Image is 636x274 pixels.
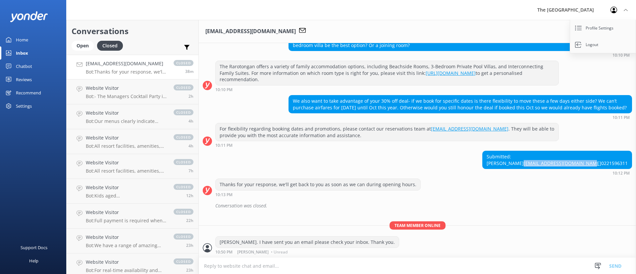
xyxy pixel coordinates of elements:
[215,143,559,147] div: Aug 23 2025 10:11pm (UTC -10:00) Pacific/Honolulu
[216,179,420,190] div: Thanks for your response, we'll get back to you as soon as we can during opening hours.
[271,250,288,254] span: • Unread
[86,168,167,174] p: Bot: All resort facilities, amenities, and services, including the restaurant and pool, are reser...
[86,69,167,75] p: Bot: Thanks for your response, we'll get back to you as soon as we can during opening hours.
[188,143,193,149] span: Aug 23 2025 06:10pm (UTC -10:00) Pacific/Honolulu
[612,171,630,175] strong: 10:12 PM
[67,229,198,253] a: Website VisitorBot:We have a range of amazing rooms for you to choose from. The best way to help ...
[86,243,167,248] p: Bot: We have a range of amazing rooms for you to choose from. The best way to help you decide on ...
[67,154,198,179] a: Website VisitorBot:All resort facilities, amenities, and services, including the restaurant and p...
[16,99,32,113] div: Settings
[86,258,167,266] h4: Website Visitor
[174,109,193,115] span: closed
[16,60,32,73] div: Chatbot
[16,33,28,46] div: Home
[72,25,193,37] h2: Conversations
[21,241,47,254] div: Support Docs
[215,249,399,254] div: Aug 23 2025 10:50pm (UTC -10:00) Pacific/Honolulu
[483,151,632,169] div: Submitted: [PERSON_NAME] 0221596311
[16,46,28,60] div: Inbox
[72,41,94,51] div: Open
[174,209,193,215] span: closed
[482,171,632,175] div: Aug 23 2025 10:12pm (UTC -10:00) Pacific/Honolulu
[86,60,167,67] h4: [EMAIL_ADDRESS][DOMAIN_NAME]
[67,179,198,204] a: Website VisitorBot:Kids aged [DEMOGRAPHIC_DATA] can attend the Moko Kids Club.closed12h
[215,192,421,197] div: Aug 23 2025 10:13pm (UTC -10:00) Pacific/Honolulu
[188,93,193,99] span: Aug 23 2025 08:13pm (UTC -10:00) Pacific/Honolulu
[186,243,193,248] span: Aug 22 2025 11:39pm (UTC -10:00) Pacific/Honolulu
[289,115,632,120] div: Aug 23 2025 10:11pm (UTC -10:00) Pacific/Honolulu
[174,258,193,264] span: closed
[67,80,198,104] a: Website VisitorBot:- The Managers Cocktail Party is typically an event that does not require a se...
[174,134,193,140] span: closed
[215,200,632,211] div: Conversation was closed.
[237,250,269,254] span: [PERSON_NAME]
[289,95,632,113] div: We also want to take advantage of your 30% off deal- if we book for specific dates is there flexi...
[86,93,167,99] p: Bot: - The Managers Cocktail Party is typically an event that does not require a separate booking...
[215,88,233,92] strong: 10:10 PM
[174,234,193,240] span: closed
[216,237,399,248] div: [PERSON_NAME]. I have sent you an email please check your inbox. Thank you.
[72,42,97,49] a: Open
[612,53,630,57] strong: 10:10 PM
[186,193,193,198] span: Aug 23 2025 10:04am (UTC -10:00) Pacific/Honolulu
[16,73,32,86] div: Reviews
[86,184,167,191] h4: Website Visitor
[215,193,233,197] strong: 10:13 PM
[185,69,193,74] span: Aug 23 2025 10:12pm (UTC -10:00) Pacific/Honolulu
[86,109,167,117] h4: Website Visitor
[188,118,193,124] span: Aug 23 2025 06:40pm (UTC -10:00) Pacific/Honolulu
[289,53,632,57] div: Aug 23 2025 10:10pm (UTC -10:00) Pacific/Honolulu
[86,134,167,141] h4: Website Visitor
[205,27,296,36] h3: [EMAIL_ADDRESS][DOMAIN_NAME]
[86,218,167,224] p: Bot: Full payment is required when you make your booking.
[524,160,601,166] a: [EMAIL_ADDRESS][DOMAIN_NAME]
[203,200,632,211] div: 2025-08-24T08:48:29.683
[612,116,630,120] strong: 10:11 PM
[86,234,167,241] h4: Website Visitor
[215,143,233,147] strong: 10:11 PM
[67,129,198,154] a: Website VisitorBot:All resort facilities, amenities, and services, including the restaurant and p...
[16,86,41,99] div: Recommend
[67,104,198,129] a: Website VisitorBot:Our menus clearly indicate options for gluten-free diets. For personalised ass...
[86,118,167,124] p: Bot: Our menus clearly indicate options for gluten-free diets. For personalised assistance, pleas...
[97,42,126,49] a: Closed
[174,159,193,165] span: closed
[174,84,193,90] span: closed
[215,87,559,92] div: Aug 23 2025 10:10pm (UTC -10:00) Pacific/Honolulu
[86,159,167,166] h4: Website Visitor
[174,60,193,66] span: closed
[431,126,508,132] a: [EMAIL_ADDRESS][DOMAIN_NAME]
[97,41,123,51] div: Closed
[29,254,38,267] div: Help
[86,84,167,92] h4: Website Visitor
[188,168,193,174] span: Aug 23 2025 02:53pm (UTC -10:00) Pacific/Honolulu
[86,209,167,216] h4: Website Visitor
[174,184,193,190] span: closed
[186,267,193,273] span: Aug 22 2025 10:56pm (UTC -10:00) Pacific/Honolulu
[216,61,558,85] div: The Rarotongan offers a variety of family accommodation options, including Beachside Rooms, 3-Bed...
[67,204,198,229] a: Website VisitorBot:Full payment is required when you make your booking.closed22h
[390,221,446,230] span: Team member online
[426,70,476,76] a: [URL][DOMAIN_NAME]
[67,55,198,80] a: [EMAIL_ADDRESS][DOMAIN_NAME]Bot:Thanks for your response, we'll get back to you as soon as we can...
[86,193,167,199] p: Bot: Kids aged [DEMOGRAPHIC_DATA] can attend the Moko Kids Club.
[10,11,48,22] img: yonder-white-logo.png
[86,267,167,273] p: Bot: For real-time availability and accommodation bookings, please visit [URL][DOMAIN_NAME].
[86,143,167,149] p: Bot: All resort facilities, amenities, and services, including the restaurant and pool, are reser...
[216,123,558,141] div: For flexibility regarding booking dates and promotions, please contact our reservations team at ....
[215,250,233,254] strong: 10:50 PM
[186,218,193,223] span: Aug 23 2025 12:36am (UTC -10:00) Pacific/Honolulu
